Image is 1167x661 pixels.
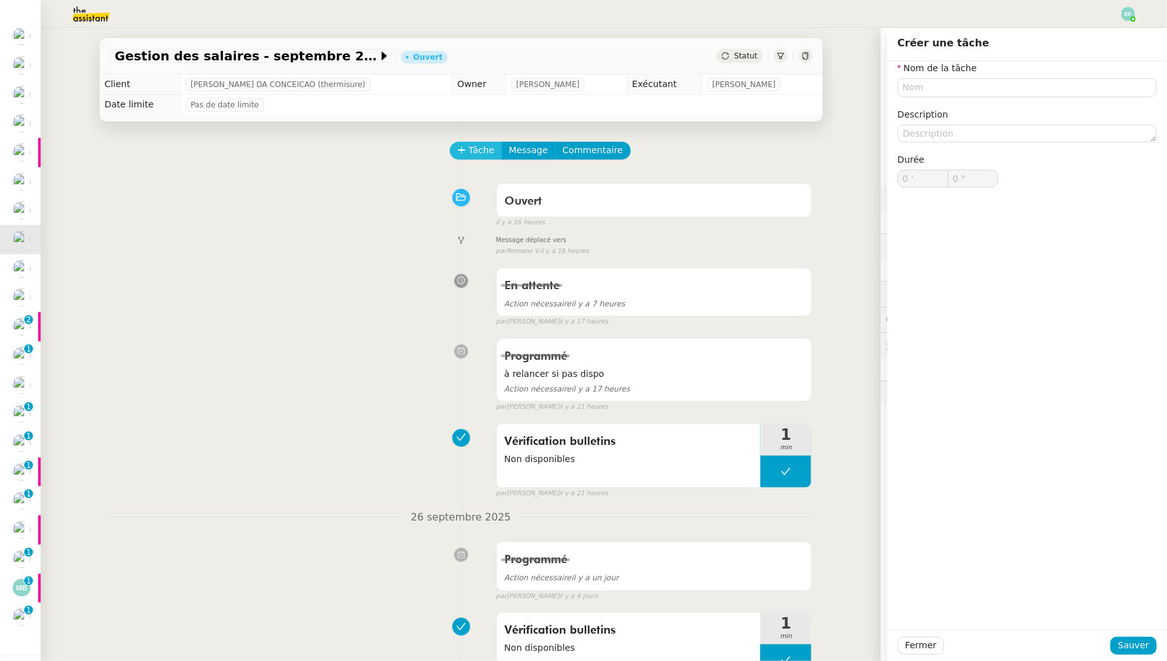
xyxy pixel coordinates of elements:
[13,492,30,510] img: users%2FSg6jQljroSUGpSfKFUOPmUmNaZ23%2Favatar%2FUntitled.png
[13,231,30,249] img: users%2FhitvUqURzfdVsA8TDJwjiRfjLnH2%2Favatar%2Flogo-thermisure.png
[24,489,33,498] nz-badge-sup: 1
[898,78,1157,97] input: Nom
[13,114,30,132] img: users%2FSg6jQljroSUGpSfKFUOPmUmNaZ23%2Favatar%2FUntitled.png
[760,442,811,453] span: min
[496,235,567,246] span: Message déplacé vers
[540,246,589,257] span: il y a 16 heures
[26,432,31,443] p: 1
[881,234,1167,259] div: 🔐Données client
[13,434,30,452] img: users%2FSg6jQljroSUGpSfKFUOPmUmNaZ23%2Favatar%2FUntitled.png
[13,260,30,278] img: users%2FSg6jQljroSUGpSfKFUOPmUmNaZ23%2Favatar%2FUntitled.png
[886,191,952,205] span: ⚙️
[504,385,572,393] span: Action nécessaire
[24,461,33,470] nz-badge-sup: 1
[24,315,33,324] nz-badge-sup: 2
[26,461,31,472] p: 1
[450,142,503,160] button: Tâche
[898,154,924,165] span: Durée
[13,289,30,306] img: users%2FSg6jQljroSUGpSfKFUOPmUmNaZ23%2Favatar%2FUntitled.png
[734,51,758,60] span: Statut
[401,509,522,526] span: 26 septembre 2025
[504,641,753,655] span: Non disponibles
[13,405,30,423] img: users%2Fx9OnqzEMlAUNG38rkK8jkyzjKjJ3%2Favatar%2F1516609952611.jpeg
[898,37,989,49] span: Créer une tâche
[898,63,977,73] label: Nom de la tâche
[760,616,811,631] span: 1
[627,74,702,95] td: Exécutant
[886,289,974,299] span: ⏲️
[26,548,31,559] p: 1
[13,347,30,365] img: users%2FSg6jQljroSUGpSfKFUOPmUmNaZ23%2Favatar%2FUntitled.png
[886,315,968,325] span: 💬
[13,57,30,74] img: users%2FSg6jQljroSUGpSfKFUOPmUmNaZ23%2Favatar%2FUntitled.png
[881,186,1167,210] div: ⚙️Procédures
[24,344,33,353] nz-badge-sup: 1
[504,452,753,467] span: Non disponibles
[881,333,1167,358] div: 🕵️Autres demandes en cours 2
[191,99,259,111] span: Pas de date limite
[504,432,753,451] span: Vérification bulletins
[26,344,31,356] p: 1
[559,591,598,602] span: il y a 4 jours
[712,78,776,91] span: [PERSON_NAME]
[26,315,31,327] p: 2
[24,606,33,615] nz-badge-sup: 1
[13,86,30,104] img: users%2FSg6jQljroSUGpSfKFUOPmUmNaZ23%2Favatar%2FUntitled.png
[898,637,944,655] button: Fermer
[26,606,31,617] p: 1
[504,280,560,292] span: En attente
[760,631,811,642] span: min
[886,239,969,254] span: 🔐
[13,463,30,481] img: users%2FlEKjZHdPaYMNgwXp1mLJZ8r8UFs1%2Favatar%2F1e03ee85-bb59-4f48-8ffa-f076c2e8c285
[504,196,542,207] span: Ouvert
[469,143,495,158] span: Tâche
[496,591,598,602] small: [PERSON_NAME]
[496,402,507,412] span: par
[504,573,619,582] span: il y a un jour
[1121,7,1135,21] img: svg
[26,402,31,414] p: 1
[516,78,580,91] span: [PERSON_NAME]
[504,385,630,393] span: il y a 17 heures
[504,367,804,381] span: à relancer si pas dispo
[881,282,1167,306] div: ⏲️Tâches 7:16
[881,308,1167,332] div: 💬Commentaires
[24,402,33,411] nz-badge-sup: 1
[115,50,378,62] span: Gestion des salaires - septembre 2025
[496,591,507,602] span: par
[26,576,31,588] p: 1
[760,427,811,442] span: 1
[905,638,936,653] span: Fermer
[191,78,365,91] span: [PERSON_NAME] DA CONCEICAO (thermisure)
[100,95,180,115] td: Date limite
[24,548,33,557] nz-badge-sup: 1
[414,53,443,61] div: Ouvert
[13,376,30,394] img: users%2Fx9OnqzEMlAUNG38rkK8jkyzjKjJ3%2Favatar%2F1516609952611.jpeg
[559,488,608,499] span: il y a 21 heures
[13,521,30,539] img: users%2FhitvUqURzfdVsA8TDJwjiRfjLnH2%2Favatar%2Flogo-thermisure.png
[504,621,753,640] span: Vérification bulletins
[452,74,506,95] td: Owner
[496,488,609,499] small: [PERSON_NAME]
[948,170,998,187] input: 0 sec
[13,608,30,626] img: users%2FSg6jQljroSUGpSfKFUOPmUmNaZ23%2Favatar%2FUntitled.png
[496,317,609,327] small: [PERSON_NAME]
[501,142,555,160] button: Message
[496,488,507,499] span: par
[504,299,572,308] span: Action nécessaire
[898,170,948,187] input: 0 min
[13,144,30,161] img: users%2Fx9OnqzEMlAUNG38rkK8jkyzjKjJ3%2Favatar%2F1516609952611.jpeg
[898,109,948,119] label: Description
[559,402,608,412] span: il y a 21 heures
[13,579,30,597] img: svg
[13,550,30,568] img: users%2FfjlNmCTkLiVoA3HQjY3GA5JXGxb2%2Favatar%2Fstarofservice_97480retdsc0392.png
[496,317,507,327] span: par
[1110,637,1157,655] button: Sauver
[100,74,180,95] td: Client
[504,554,567,566] span: Programmé
[13,27,30,45] img: users%2FSg6jQljroSUGpSfKFUOPmUmNaZ23%2Favatar%2FUntitled.png
[496,402,609,412] small: [PERSON_NAME]
[559,317,608,327] span: il y a 17 heures
[555,142,631,160] button: Commentaire
[509,143,548,158] span: Message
